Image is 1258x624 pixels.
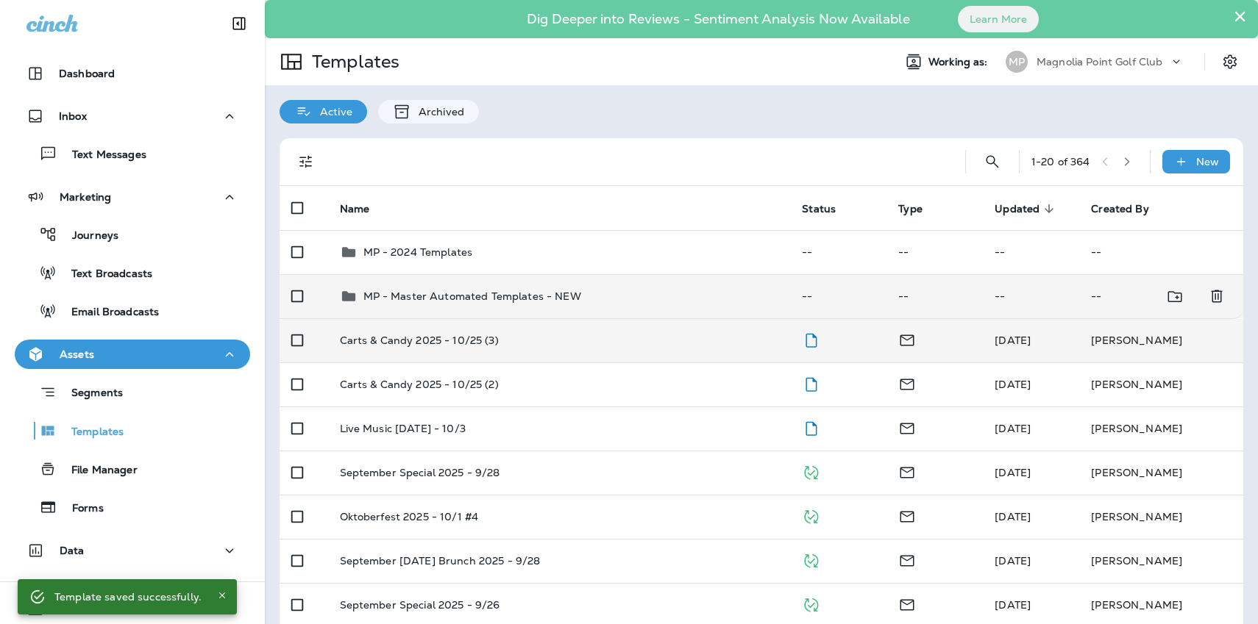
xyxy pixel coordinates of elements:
span: Email [898,420,916,434]
p: Oktoberfest 2025 - 10/1 #4 [340,511,479,523]
div: Template saved successfully. [54,584,202,610]
span: Type [898,203,923,215]
span: Published [802,553,820,566]
span: Pam Borrisove [995,378,1031,391]
span: Draft [802,376,820,390]
span: Updated [995,202,1059,215]
p: New [1196,156,1219,168]
span: Created By [1091,203,1148,215]
button: Learn More [958,6,1039,32]
td: -- [790,274,886,318]
button: Collapse Sidebar [218,9,260,38]
td: -- [983,230,1079,274]
span: Email [898,465,916,478]
p: Data [60,545,85,556]
p: Carts & Candy 2025 - 10/25 (2) [340,379,499,390]
button: Data [15,536,250,565]
button: Delete [1202,281,1232,312]
td: -- [790,230,886,274]
td: [PERSON_NAME] [1079,362,1243,406]
span: Type [898,202,942,215]
td: -- [886,230,983,274]
td: [PERSON_NAME] [1079,318,1243,362]
button: Email Broadcasts [15,295,250,326]
span: Pam Borrisove [995,334,1031,347]
span: Published [802,509,820,522]
button: Templates [15,415,250,446]
button: Settings [1217,49,1243,75]
span: Jake Hopkins [995,466,1031,479]
p: Assets [60,348,94,360]
td: -- [1079,230,1243,274]
p: Templates [57,426,124,440]
p: Journeys [57,229,118,243]
p: Active [313,106,352,118]
span: Email [898,376,916,390]
button: 18What's New [15,594,250,623]
td: -- [983,274,1079,318]
button: Inbox [15,101,250,131]
td: [PERSON_NAME] [1079,406,1243,451]
span: Email [898,332,916,345]
button: Segments [15,376,250,408]
p: Magnolia Point Golf Club [1037,56,1162,68]
button: Search Templates [978,147,1007,176]
p: File Manager [57,464,138,478]
span: Celeste Janson [995,422,1031,435]
span: Name [340,203,370,215]
p: September Special 2025 - 9/28 [340,467,500,478]
p: Templates [306,51,399,73]
td: [PERSON_NAME] [1079,539,1243,583]
p: Text Messages [57,148,146,162]
span: Email [898,553,916,566]
p: September Special 2025 - 9/26 [340,599,500,611]
p: Dig Deeper into Reviews - Sentiment Analysis Now Available [484,17,953,21]
span: Draft [802,332,820,345]
button: Filters [291,147,321,176]
p: Inbox [59,110,87,122]
span: Celeste Janson [995,510,1031,523]
span: Published [802,597,820,610]
p: Carts & Candy 2025 - 10/25 (3) [340,334,499,346]
td: -- [1079,274,1195,318]
td: -- [886,274,983,318]
span: Celeste Janson [995,598,1031,612]
button: Assets [15,340,250,369]
p: Archived [411,106,464,118]
span: Draft [802,420,820,434]
span: Email [898,509,916,522]
button: Text Broadcasts [15,257,250,288]
p: Segments [57,387,123,401]
button: Close [213,587,231,604]
div: 1 - 20 of 364 [1031,156,1090,168]
span: Created By [1091,202,1168,215]
button: Close [1233,4,1247,28]
p: MP - 2024 Templates [363,246,473,258]
span: Status [802,202,855,215]
span: Email [898,597,916,610]
p: Text Broadcasts [57,268,152,281]
td: [PERSON_NAME] [1079,451,1243,495]
p: Live Music [DATE] - 10/3 [340,423,466,434]
span: Jake Hopkins [995,554,1031,567]
span: Published [802,465,820,478]
span: Working as: [928,56,991,68]
div: MP [1006,51,1028,73]
p: Email Broadcasts [57,306,159,320]
button: Journeys [15,219,250,250]
td: [PERSON_NAME] [1079,495,1243,539]
button: File Manager [15,453,250,484]
button: Move to folder [1160,281,1190,312]
p: Dashboard [59,68,115,79]
button: Marketing [15,182,250,212]
p: Forms [57,502,104,516]
p: MP - Master Automated Templates - NEW [363,290,581,302]
p: Marketing [60,191,111,203]
button: Forms [15,492,250,523]
span: Name [340,202,389,215]
span: Updated [995,203,1040,215]
button: Dashboard [15,59,250,88]
button: Text Messages [15,138,250,169]
p: September [DATE] Brunch 2025 - 9/28 [340,555,541,567]
span: Status [802,203,836,215]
